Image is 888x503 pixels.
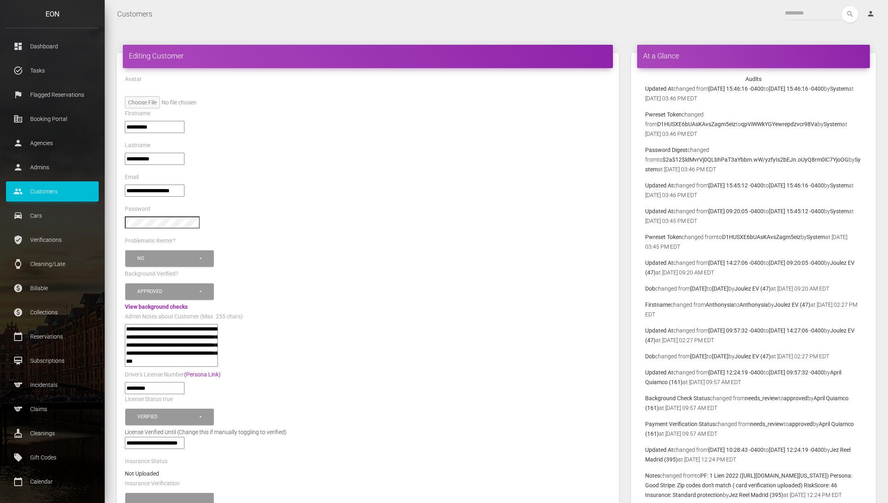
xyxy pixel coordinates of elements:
[12,161,93,173] p: Admins
[708,260,764,266] b: [DATE] 14:27:06 -0400
[125,457,168,466] label: Insurance Status
[12,476,93,488] p: Calendar
[645,145,862,174] p: changed from to by at [DATE] 03:46 PM EDT
[769,208,824,214] b: [DATE] 15:45:12 -0400
[712,285,729,292] b: [DATE]
[824,121,842,127] b: System
[645,285,655,292] b: Dob
[645,472,852,498] b: PF: 1 Lien 2022 ([URL][DOMAIN_NAME][US_STATE]) Persona: Good Stripe: Zip codes don't match ( card...
[645,301,671,308] b: Firstname
[125,470,159,477] strong: Not Uploaded
[867,10,875,18] i: person
[645,85,673,92] b: Updated At
[117,4,152,24] a: Customers
[708,369,764,376] b: [DATE] 12:24:19 -0400
[125,173,139,181] label: Email
[645,368,862,387] p: changed from to by at [DATE] 09:57 AM EDT
[6,423,99,443] a: cleaning_services Cleanings
[12,451,93,464] p: Gift Codes
[645,300,862,319] p: changed from to by at [DATE] 02:27 PM EDT
[125,409,214,425] button: Verified
[12,64,93,77] p: Tasks
[12,379,93,391] p: Incidentals
[125,110,150,118] label: Firstname
[739,301,768,308] b: Anthonysia
[645,182,673,189] b: Updated At
[12,355,93,367] p: Subscriptions
[645,234,682,240] b: Pwreset Token
[750,421,784,427] b: needs_review
[657,121,736,127] b: D1HUSXE6bUAsKAvsZagm5eiz
[12,330,93,343] p: Reservations
[861,6,882,22] a: person
[645,419,862,439] p: changed from to by at [DATE] 09:57 AM EDT
[645,206,862,226] p: changed from to by at [DATE] 03:45 PM EDT
[12,282,93,294] p: Billable
[645,326,862,345] p: changed from to by at [DATE] 02:27 PM EDT
[708,327,764,334] b: [DATE] 09:57:32 -0400
[6,302,99,322] a: paid Collections
[645,111,682,118] b: Pwreset Token
[645,395,710,401] b: Background Check Status
[137,255,198,262] div: No
[645,353,655,360] b: Dob
[129,51,607,61] h4: Editing Customer
[6,326,99,347] a: calendar_today Reservations
[645,84,862,103] p: changed from to by at [DATE] 03:46 PM EDT
[6,230,99,250] a: verified_user Verifications
[769,447,824,453] b: [DATE] 12:24:19 -0400
[662,156,849,163] b: $2a$12$ldMvrVj0QLbhPaT3aYbbm.wW/yzfyIs2bEJn.oUyQ8rm0iC7YjoOG
[830,208,849,214] b: System
[6,60,99,81] a: task_alt Tasks
[807,234,825,240] b: System
[774,301,810,308] b: Joulez EV (47)
[12,234,93,246] p: Verifications
[125,141,150,150] label: Lastname
[708,182,764,189] b: [DATE] 15:45:12 -0400
[12,89,93,101] p: Flagged Reservations
[645,327,673,334] b: Updated At
[6,254,99,274] a: watch Cleaning/Late
[12,185,93,197] p: Customers
[6,399,99,419] a: sports Claims
[6,447,99,468] a: local_offer Gift Codes
[645,393,862,413] p: changed from to by at [DATE] 09:57 AM EDT
[769,182,824,189] b: [DATE] 15:46:16 -0400
[769,369,824,376] b: [DATE] 09:57:32 -0400
[6,278,99,298] a: paid Billable
[745,395,778,401] b: needs_review
[645,421,715,427] b: Payment Verification Status
[690,285,707,292] b: [DATE]
[645,110,862,139] p: changed from to by at [DATE] 03:46 PM EDT
[842,6,858,23] button: search
[125,270,178,278] label: Background Verified?
[645,232,862,251] p: changed from to by at [DATE] 03:45 PM EDT
[735,353,771,360] b: Joulez EV (47)
[645,284,862,293] p: changed from to by at [DATE] 09:20 AM EDT
[119,427,617,437] div: License Verified Until (Change this if manually toggling to verified)
[769,327,824,334] b: [DATE] 14:27:06 -0400
[6,85,99,105] a: flag Flagged Reservations
[830,182,849,189] b: System
[708,208,764,214] b: [DATE] 09:20:05 -0400
[125,480,180,488] label: Insurance Verification
[6,375,99,395] a: sports Incidentals
[12,306,93,318] p: Collections
[125,283,214,300] button: Approved
[643,51,864,61] h4: At a Glance
[12,113,93,125] p: Booking Portal
[125,75,142,83] label: Avatar
[6,206,99,226] a: drive_eta Cars
[690,353,707,360] b: [DATE]
[784,395,807,401] b: approved
[830,85,849,92] b: System
[645,471,862,500] p: changed from to by at [DATE] 12:24 PM EDT
[125,313,243,321] label: Admin Notes about Customer (Max. 255 chars)
[12,137,93,149] p: Agencies
[12,210,93,222] p: Cars
[645,369,673,376] b: Updated At
[729,492,783,498] b: Jez Reel Madrid (395)
[645,181,862,200] p: changed from to by at [DATE] 03:46 PM EDT
[6,109,99,129] a: corporate_fare Booking Portal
